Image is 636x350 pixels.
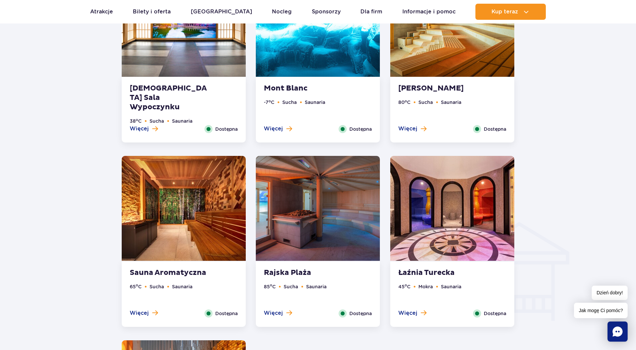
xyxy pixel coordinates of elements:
[136,283,138,287] sup: o
[398,125,417,132] span: Więcej
[130,268,211,278] strong: Sauna Aromatyczna
[418,283,433,290] li: Mokra
[264,125,283,132] span: Więcej
[306,283,327,290] li: Saunaria
[90,4,113,20] a: Atrakcje
[398,99,410,106] li: 80 C
[172,117,192,125] li: Saunaria
[305,99,325,106] li: Saunaria
[264,125,292,132] button: Więcej
[264,84,345,93] strong: Mont Blanc
[484,310,506,317] span: Dostępna
[608,322,628,342] div: Chat
[133,4,171,20] a: Bilety i oferta
[130,309,149,317] span: Więcej
[405,283,407,287] sup: o
[475,4,546,20] button: Kup teraz
[269,99,271,103] sup: o
[130,309,158,317] button: Więcej
[398,309,426,317] button: Więcej
[264,309,292,317] button: Więcej
[122,156,246,261] img: Aroma Sauna
[349,310,372,317] span: Dostępna
[390,156,514,261] img: Turkish Sauna
[284,283,298,290] li: Sucha
[349,125,372,133] span: Dostępna
[574,303,628,318] span: Jak mogę Ci pomóc?
[150,117,164,125] li: Sucha
[492,9,518,15] span: Kup teraz
[130,84,211,112] strong: [DEMOGRAPHIC_DATA] Sala Wypoczynku
[264,268,345,278] strong: Rajska Plaża
[136,118,138,122] sup: o
[191,4,252,20] a: [GEOGRAPHIC_DATA]
[264,309,283,317] span: Więcej
[360,4,382,20] a: Dla firm
[441,283,461,290] li: Saunaria
[215,125,238,133] span: Dostępna
[270,283,272,287] sup: o
[402,4,456,20] a: Informacje i pomoc
[264,99,274,106] li: -7 C
[398,268,479,278] strong: Łaźnia Turecka
[130,283,141,290] li: 65 C
[398,125,426,132] button: Więcej
[150,283,164,290] li: Sucha
[256,156,380,261] img: Maledive Sauna
[441,99,461,106] li: Saunaria
[282,99,297,106] li: Sucha
[130,125,158,132] button: Więcej
[172,283,192,290] li: Saunaria
[130,117,141,125] li: 38 C
[264,283,276,290] li: 85 C
[398,309,417,317] span: Więcej
[312,4,341,20] a: Sponsorzy
[405,99,407,103] sup: o
[398,84,479,93] strong: [PERSON_NAME]
[484,125,506,133] span: Dostępna
[130,125,149,132] span: Więcej
[398,283,410,290] li: 45 C
[592,286,628,300] span: Dzień dobry!
[418,99,433,106] li: Sucha
[215,310,238,317] span: Dostępna
[272,4,292,20] a: Nocleg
